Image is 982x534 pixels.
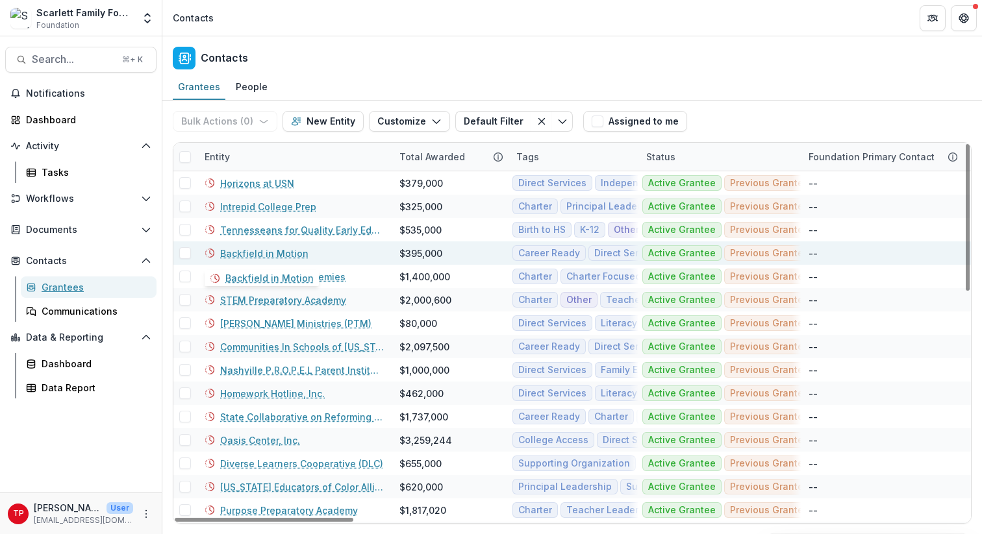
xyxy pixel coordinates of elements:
[32,53,114,66] span: Search...
[392,143,509,171] div: Total Awarded
[220,200,316,213] a: Intrepid College Prep
[648,178,716,189] span: Active Grantee
[21,162,157,183] a: Tasks
[26,332,136,343] span: Data & Reporting
[34,515,133,526] p: [EMAIL_ADDRESS][DOMAIN_NAME]
[173,75,225,100] a: Grantees
[518,481,612,492] span: Principal Leadership
[42,280,146,294] div: Grantees
[42,304,146,318] div: Communications
[601,178,659,189] span: Independent
[220,433,300,447] a: Oasis Center, Inc.
[220,247,308,260] a: Backfield in Motion
[603,435,671,446] span: Direct Services
[730,505,809,516] span: Previous Grantee
[392,150,473,164] div: Total Awarded
[138,506,154,522] button: More
[648,225,716,236] span: Active Grantee
[566,505,658,516] span: Teacher Leadership
[26,88,151,99] span: Notifications
[648,481,716,492] span: Active Grantee
[809,293,818,307] div: --
[566,295,592,306] span: Other
[399,504,446,517] div: $1,817,020
[455,111,531,132] button: Default Filter
[21,377,157,398] a: Data Report
[5,250,157,271] button: Open Contacts
[173,77,225,96] div: Grantees
[518,248,580,259] span: Career Ready
[399,270,450,284] div: $1,400,000
[197,143,392,171] div: Entity
[10,8,31,29] img: Scarlett Family Foundation
[601,365,690,376] span: Family Engagement
[399,480,443,494] div: $620,000
[399,387,444,400] div: $462,000
[26,225,136,236] span: Documents
[594,341,662,352] span: Direct Services
[648,435,716,446] span: Active Grantee
[809,410,818,424] div: --
[399,200,442,213] div: $325,000
[648,248,716,259] span: Active Grantee
[197,150,238,164] div: Entity
[626,481,738,492] span: Supporting Organization
[201,52,248,64] h2: Contacts
[518,505,552,516] span: Charter
[730,435,809,446] span: Previous Grantee
[220,317,371,330] a: [PERSON_NAME] Ministries (PTM)
[36,6,133,19] div: Scarlett Family Foundation
[730,248,809,259] span: Previous Grantee
[399,176,443,190] div: $379,000
[518,435,588,446] span: College Access
[5,136,157,156] button: Open Activity
[5,327,157,348] button: Open Data & Reporting
[566,201,660,212] span: Principal Leadership
[399,293,451,307] div: $2,000,600
[638,143,801,171] div: Status
[809,504,818,517] div: --
[107,502,133,514] p: User
[26,193,136,204] span: Workflows
[801,143,963,171] div: Foundation Primary Contact
[21,300,157,322] a: Communications
[220,270,346,284] a: Valor Collegiate Academies
[951,5,977,31] button: Get Help
[5,109,157,130] a: Dashboard
[730,295,809,306] span: Previous Grantee
[552,111,573,132] button: Toggle menu
[601,318,745,329] span: Literacy & After School Tutoring
[5,188,157,209] button: Open Workflows
[809,176,818,190] div: --
[518,225,566,236] span: Birth to HS
[648,318,716,329] span: Active Grantee
[648,295,716,306] span: Active Grantee
[518,365,586,376] span: Direct Services
[648,341,716,352] span: Active Grantee
[42,165,146,179] div: Tasks
[220,504,358,517] a: Purpose Preparatory Academy
[518,341,580,352] span: Career Ready
[231,75,273,100] a: People
[399,363,449,377] div: $1,000,000
[220,363,384,377] a: Nashville P.R.O.P.E.L Parent Institute, INC.
[583,111,687,132] button: Assigned to me
[648,201,716,212] span: Active Grantee
[566,271,641,282] span: Charter Focused
[42,357,146,370] div: Dashboard
[220,176,294,190] a: Horizons at USN
[220,340,384,354] a: Communities In Schools of [US_STATE]
[518,271,552,282] span: Charter
[26,113,146,127] div: Dashboard
[730,271,809,282] span: Previous Grantee
[648,365,716,376] span: Active Grantee
[601,388,745,399] span: Literacy & After School Tutoring
[809,387,818,400] div: --
[730,201,809,212] span: Previous Grantee
[730,341,809,352] span: Previous Grantee
[120,53,145,67] div: ⌘ + K
[920,5,946,31] button: Partners
[809,223,818,237] div: --
[648,458,716,469] span: Active Grantee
